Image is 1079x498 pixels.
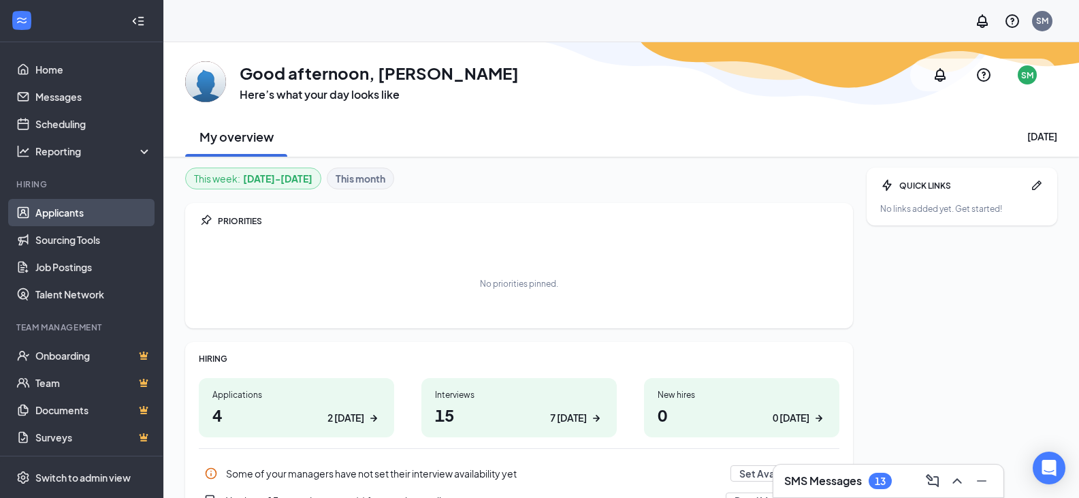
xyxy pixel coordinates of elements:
[212,403,381,426] h1: 4
[194,171,312,186] div: This week :
[899,180,1025,191] div: QUICK LINKS
[35,83,152,110] a: Messages
[35,199,152,226] a: Applicants
[336,171,385,186] b: This month
[773,411,809,425] div: 0 [DATE]
[880,178,894,192] svg: Bolt
[16,471,30,484] svg: Settings
[421,378,617,437] a: Interviews157 [DATE]ArrowRight
[35,226,152,253] a: Sourcing Tools
[16,144,30,158] svg: Analysis
[35,396,152,424] a: DocumentsCrown
[199,378,394,437] a: Applications42 [DATE]ArrowRight
[658,389,826,401] div: New hires
[784,473,862,488] h3: SMS Messages
[35,424,152,451] a: SurveysCrown
[199,460,839,487] a: InfoSome of your managers have not set their interview availability yetSet AvailabilityPin
[35,56,152,83] a: Home
[199,214,212,228] svg: Pin
[435,403,603,426] h1: 15
[16,178,149,190] div: Hiring
[946,470,968,492] button: ChevronUp
[480,278,558,290] div: No priorities pinned.
[327,411,364,425] div: 2 [DATE]
[35,144,152,158] div: Reporting
[974,13,991,29] svg: Notifications
[35,253,152,281] a: Job Postings
[35,342,152,369] a: OnboardingCrown
[922,470,944,492] button: ComposeMessage
[1021,69,1033,81] div: SM
[35,471,131,484] div: Switch to admin view
[218,215,839,227] div: PRIORITIES
[15,14,29,27] svg: WorkstreamLogo
[240,61,519,84] h1: Good afternoon, [PERSON_NAME]
[932,67,948,83] svg: Notifications
[35,281,152,308] a: Talent Network
[973,473,990,489] svg: Minimize
[1030,178,1044,192] svg: Pen
[367,411,381,425] svg: ArrowRight
[550,411,587,425] div: 7 [DATE]
[1004,13,1020,29] svg: QuestionInfo
[199,128,274,145] h2: My overview
[812,411,826,425] svg: ArrowRight
[976,67,992,83] svg: QuestionInfo
[435,389,603,401] div: Interviews
[243,171,312,186] b: [DATE] - [DATE]
[212,389,381,401] div: Applications
[131,14,145,28] svg: Collapse
[924,473,941,489] svg: ComposeMessage
[875,476,886,487] div: 13
[35,369,152,396] a: TeamCrown
[590,411,603,425] svg: ArrowRight
[16,322,149,333] div: Team Management
[199,353,839,364] div: HIRING
[226,467,722,480] div: Some of your managers have not set their interview availability yet
[658,403,826,426] h1: 0
[1036,15,1048,27] div: SM
[949,473,965,489] svg: ChevronUp
[1033,452,1065,484] div: Open Intercom Messenger
[644,378,839,437] a: New hires00 [DATE]ArrowRight
[730,465,815,482] button: Set Availability
[185,61,226,102] img: Suzette Mckay
[880,203,1044,215] div: No links added yet. Get started!
[240,87,519,102] h3: Here’s what your day looks like
[35,110,152,138] a: Scheduling
[199,460,839,487] div: Some of your managers have not set their interview availability yet
[971,470,993,492] button: Minimize
[1027,129,1057,143] div: [DATE]
[204,467,218,480] svg: Info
